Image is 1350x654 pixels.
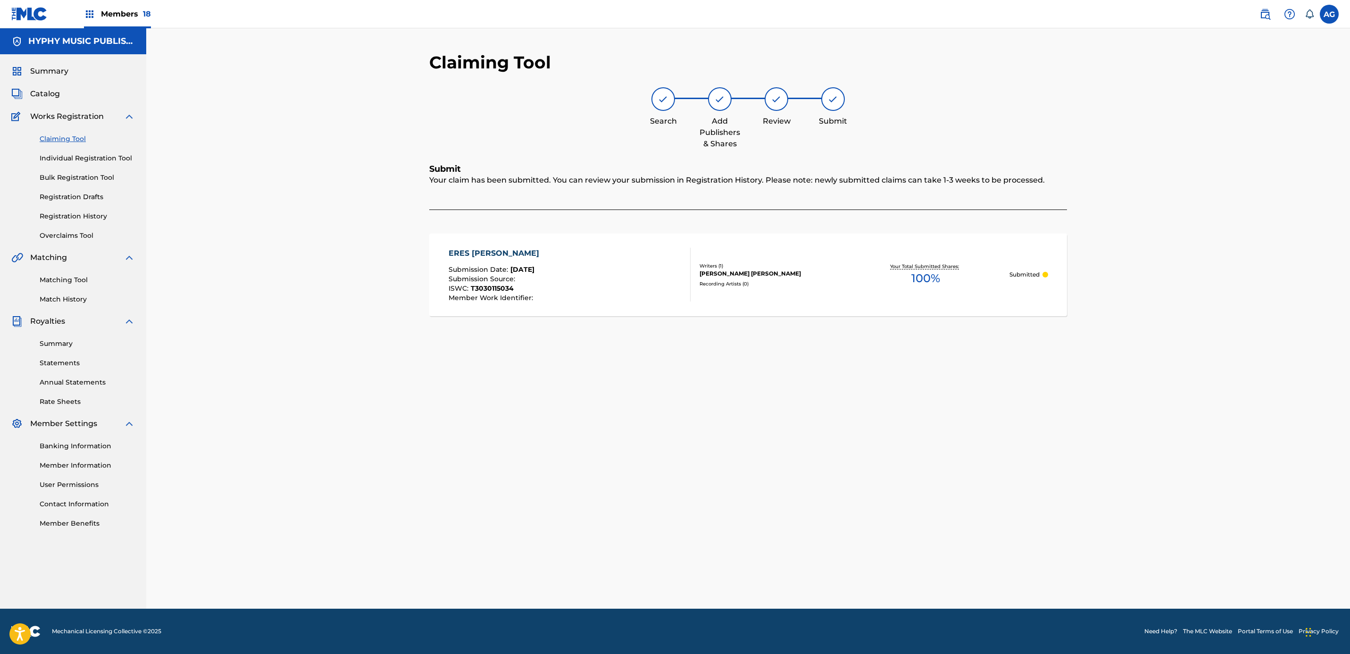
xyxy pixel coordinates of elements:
[1305,9,1314,19] div: Notifications
[640,116,687,127] div: Search
[827,93,839,105] img: step indicator icon for Submit
[809,116,857,127] div: Submit
[11,66,68,77] a: SummarySummary
[11,88,23,100] img: Catalog
[449,275,517,283] span: Submission Source :
[1144,627,1177,636] a: Need Help?
[1320,5,1339,24] div: User Menu
[11,626,41,637] img: logo
[30,252,67,263] span: Matching
[911,270,940,287] span: 100 %
[40,461,135,470] a: Member Information
[40,192,135,202] a: Registration Drafts
[753,116,800,127] div: Review
[40,339,135,349] a: Summary
[700,262,842,269] div: Writers ( 1 )
[429,52,551,73] h2: Claiming Tool
[11,88,60,100] a: CatalogCatalog
[40,397,135,407] a: Rate Sheets
[124,252,135,263] img: expand
[1183,627,1232,636] a: The MLC Website
[28,36,135,47] h5: HYPHY MUSIC PUBLISHING INC
[429,234,1067,316] a: ERES [PERSON_NAME]Submission Date:[DATE]Submission Source:ISWC:T3030115034Member Work Identifier:...
[696,116,743,150] div: Add Publishers & Shares
[1259,8,1271,20] img: search
[429,175,1067,210] div: Your claim has been submitted. You can review your submission in Registration History. Please not...
[11,66,23,77] img: Summary
[658,93,669,105] img: step indicator icon for Search
[429,164,1067,175] h5: Submit
[1284,8,1295,20] img: help
[471,284,514,293] span: T3030115034
[52,627,161,636] span: Mechanical Licensing Collective © 2025
[30,418,97,429] span: Member Settings
[40,499,135,509] a: Contact Information
[510,265,534,274] span: [DATE]
[124,316,135,327] img: expand
[890,263,961,270] p: Your Total Submitted Shares:
[1256,5,1275,24] a: Public Search
[101,8,151,19] span: Members
[40,358,135,368] a: Statements
[11,36,23,47] img: Accounts
[700,280,842,287] div: Recording Artists ( 0 )
[11,316,23,327] img: Royalties
[449,284,471,293] span: ISWC :
[40,377,135,387] a: Annual Statements
[11,418,23,429] img: Member Settings
[30,111,104,122] span: Works Registration
[40,173,135,183] a: Bulk Registration Tool
[30,66,68,77] span: Summary
[1303,609,1350,654] iframe: Chat Widget
[143,9,151,18] span: 18
[124,111,135,122] img: expand
[1306,618,1311,646] div: Drag
[11,7,48,21] img: MLC Logo
[40,231,135,241] a: Overclaims Tool
[40,134,135,144] a: Claiming Tool
[40,211,135,221] a: Registration History
[1299,627,1339,636] a: Privacy Policy
[11,111,24,122] img: Works Registration
[40,294,135,304] a: Match History
[40,519,135,528] a: Member Benefits
[40,275,135,285] a: Matching Tool
[30,88,60,100] span: Catalog
[1280,5,1299,24] div: Help
[124,418,135,429] img: expand
[1238,627,1293,636] a: Portal Terms of Use
[700,269,842,278] div: [PERSON_NAME] [PERSON_NAME]
[1324,462,1350,538] iframe: Resource Center
[1009,270,1040,279] p: Submitted
[714,93,725,105] img: step indicator icon for Add Publishers & Shares
[30,316,65,327] span: Royalties
[40,153,135,163] a: Individual Registration Tool
[449,293,535,302] span: Member Work Identifier :
[11,252,23,263] img: Matching
[84,8,95,20] img: Top Rightsholders
[40,480,135,490] a: User Permissions
[40,441,135,451] a: Banking Information
[449,265,510,274] span: Submission Date :
[449,248,544,259] div: ERES [PERSON_NAME]
[771,93,782,105] img: step indicator icon for Review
